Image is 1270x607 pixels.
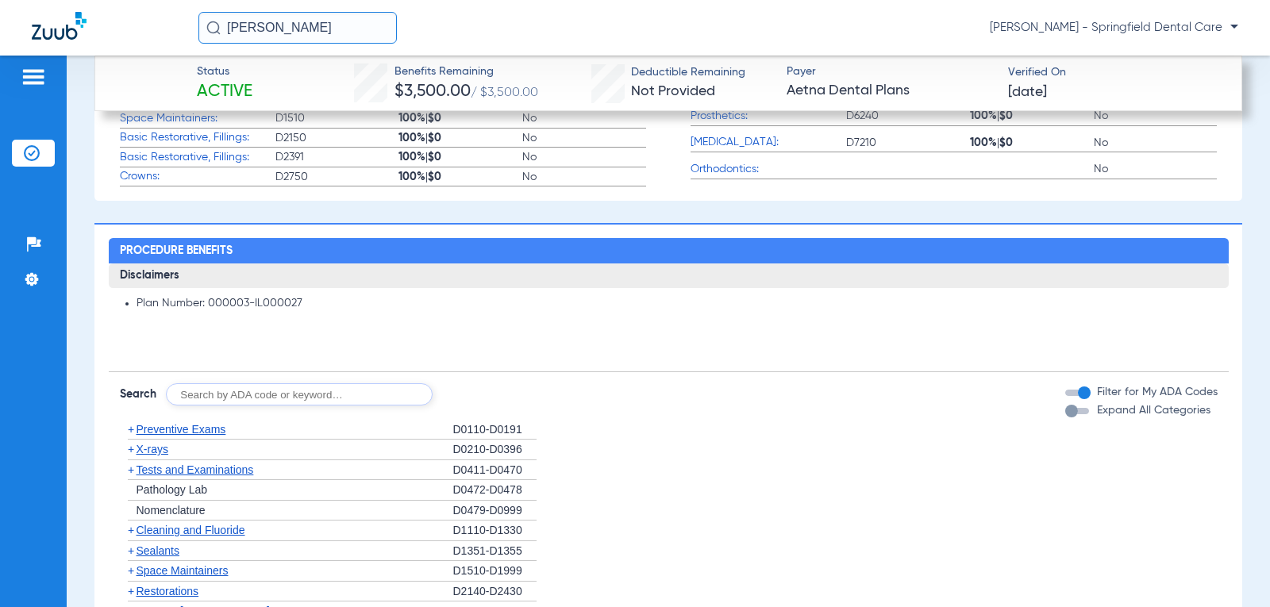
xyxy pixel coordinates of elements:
span: Orthodontics: [691,161,846,178]
div: D0472-D0478 [453,480,537,501]
input: Search for patients [198,12,397,44]
span: No [1094,161,1218,177]
span: Basic Restorative, Fillings: [120,129,275,146]
h3: Disclaimers [109,263,1229,289]
span: | [997,110,999,121]
img: Zuub Logo [32,12,87,40]
span: Status [197,63,252,80]
span: Nomenclature [137,504,206,517]
span: No [1094,108,1218,124]
span: + [128,564,134,577]
span: Pathology Lab [137,483,208,496]
span: Expand All Categories [1097,405,1210,416]
span: Cleaning and Fluoride [137,524,245,536]
h2: Procedure Benefits [109,238,1229,263]
span: No [522,130,646,146]
span: | [997,137,999,148]
span: X-rays [137,443,168,455]
span: Active [197,81,252,103]
span: No [1094,135,1218,151]
span: Space Maintainers: [120,110,275,127]
span: 100% $0 [398,169,522,185]
span: | [425,133,428,144]
span: Basic Restorative, Fillings: [120,149,275,166]
span: Sealants [137,544,179,557]
span: Space Maintainers [137,564,229,577]
span: + [128,443,134,455]
img: Search Icon [206,21,221,35]
span: Aetna Dental Plans [787,81,995,101]
span: 100% $0 [398,110,522,126]
span: No [522,149,646,165]
div: D0110-D0191 [453,420,537,440]
div: D0411-D0470 [453,460,537,481]
span: [PERSON_NAME] - Springfield Dental Care [990,20,1238,36]
div: D1110-D1330 [453,521,537,541]
span: Crowns: [120,168,275,185]
span: Payer [787,63,995,80]
span: D6240 [846,108,970,124]
span: 100% $0 [398,130,522,146]
span: D7210 [846,135,970,151]
span: 100% $0 [970,135,1094,151]
span: No [522,110,646,126]
span: No [522,169,646,185]
div: D0479-D0999 [453,501,537,521]
span: | [425,113,428,124]
span: Deductible Remaining [631,64,745,81]
span: $3,500.00 [394,83,471,100]
span: + [128,585,134,597]
label: Filter for My ADA Codes [1094,384,1218,401]
div: D0210-D0396 [453,440,537,460]
span: | [425,171,428,182]
span: + [128,463,134,476]
span: D2150 [275,130,399,146]
span: + [128,524,134,536]
span: D1510 [275,110,399,126]
div: D2140-D2430 [453,582,537,602]
span: Search [120,386,156,402]
span: Restorations [137,585,199,597]
span: Benefits Remaining [394,63,538,80]
span: [MEDICAL_DATA]: [691,134,846,151]
div: D1351-D1355 [453,541,537,562]
span: [DATE] [1008,83,1047,102]
span: Verified On [1008,64,1216,81]
li: Plan Number: 000003-IL000027 [137,297,1218,311]
span: 100% $0 [970,108,1094,124]
input: Search by ADA code or keyword… [166,383,433,405]
span: Preventive Exams [137,423,226,436]
span: 100% $0 [398,149,522,165]
span: + [128,423,134,436]
img: hamburger-icon [21,67,46,86]
span: | [425,152,428,163]
span: + [128,544,134,557]
span: D2750 [275,169,399,185]
span: Prosthetics: [691,108,846,125]
div: D1510-D1999 [453,561,537,582]
span: Tests and Examinations [137,463,254,476]
span: D2391 [275,149,399,165]
span: Not Provided [631,84,715,98]
span: / $3,500.00 [471,86,538,99]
